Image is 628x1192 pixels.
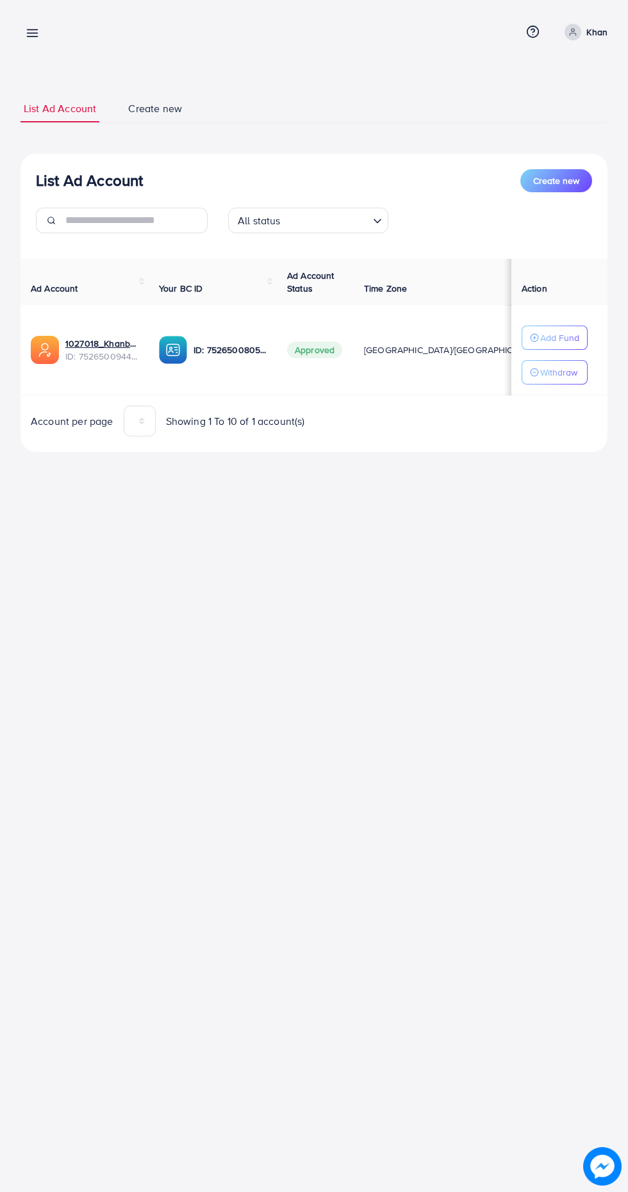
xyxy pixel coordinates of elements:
[36,171,143,190] h3: List Ad Account
[364,282,407,295] span: Time Zone
[540,330,579,345] p: Add Fund
[128,101,182,116] span: Create new
[522,282,547,295] span: Action
[159,336,187,364] img: ic-ba-acc.ded83a64.svg
[65,350,138,363] span: ID: 7526500944935256080
[586,24,607,40] p: Khan
[520,169,592,192] button: Create new
[533,174,579,187] span: Create new
[583,1147,622,1186] img: image
[194,342,267,358] p: ID: 7526500805902909457
[287,342,342,358] span: Approved
[24,101,96,116] span: List Ad Account
[559,24,607,40] a: Khan
[31,336,59,364] img: ic-ads-acc.e4c84228.svg
[287,269,335,295] span: Ad Account Status
[65,337,138,350] a: 1027018_Khanbhia_1752400071646
[166,414,305,429] span: Showing 1 To 10 of 1 account(s)
[285,209,368,230] input: Search for option
[159,282,203,295] span: Your BC ID
[31,414,113,429] span: Account per page
[235,211,283,230] span: All status
[522,326,588,350] button: Add Fund
[522,360,588,385] button: Withdraw
[540,365,577,380] p: Withdraw
[364,344,542,356] span: [GEOGRAPHIC_DATA]/[GEOGRAPHIC_DATA]
[31,282,78,295] span: Ad Account
[228,208,388,233] div: Search for option
[65,337,138,363] div: <span class='underline'>1027018_Khanbhia_1752400071646</span></br>7526500944935256080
